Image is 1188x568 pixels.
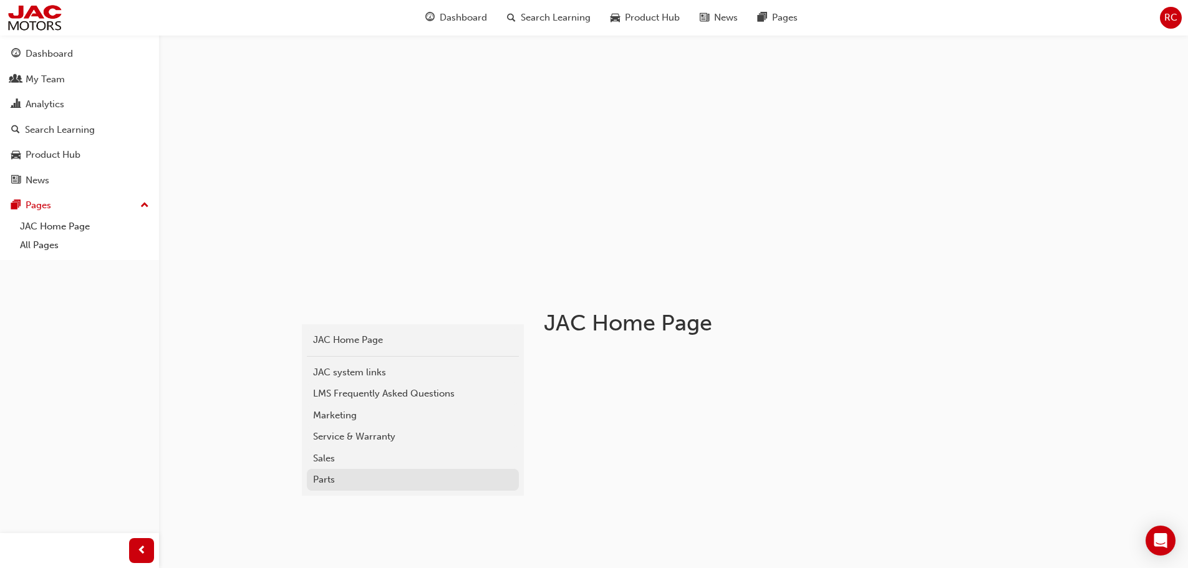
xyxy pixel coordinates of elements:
[313,387,513,401] div: LMS Frequently Asked Questions
[313,451,513,466] div: Sales
[307,448,519,469] a: Sales
[544,309,953,337] h1: JAC Home Page
[26,198,51,213] div: Pages
[11,200,21,211] span: pages-icon
[714,11,738,25] span: News
[690,5,748,31] a: news-iconNews
[700,10,709,26] span: news-icon
[748,5,808,31] a: pages-iconPages
[313,473,513,487] div: Parts
[507,10,516,26] span: search-icon
[440,11,487,25] span: Dashboard
[5,93,154,116] a: Analytics
[307,405,519,426] a: Marketing
[313,408,513,423] div: Marketing
[5,169,154,192] a: News
[1160,7,1182,29] button: RC
[307,329,519,351] a: JAC Home Page
[26,97,64,112] div: Analytics
[5,42,154,65] a: Dashboard
[5,118,154,142] a: Search Learning
[11,125,20,136] span: search-icon
[11,175,21,186] span: news-icon
[5,194,154,217] button: Pages
[307,469,519,491] a: Parts
[140,198,149,214] span: up-icon
[307,362,519,383] a: JAC system links
[26,72,65,87] div: My Team
[11,49,21,60] span: guage-icon
[313,333,513,347] div: JAC Home Page
[137,543,147,559] span: prev-icon
[772,11,798,25] span: Pages
[611,10,620,26] span: car-icon
[625,11,680,25] span: Product Hub
[1146,526,1176,556] div: Open Intercom Messenger
[307,426,519,448] a: Service & Warranty
[5,68,154,91] a: My Team
[313,430,513,444] div: Service & Warranty
[758,10,767,26] span: pages-icon
[15,236,154,255] a: All Pages
[25,123,95,137] div: Search Learning
[5,143,154,166] a: Product Hub
[425,10,435,26] span: guage-icon
[11,99,21,110] span: chart-icon
[11,150,21,161] span: car-icon
[15,217,154,236] a: JAC Home Page
[497,5,601,31] a: search-iconSearch Learning
[26,173,49,188] div: News
[11,74,21,85] span: people-icon
[26,148,80,162] div: Product Hub
[1164,11,1177,25] span: RC
[415,5,497,31] a: guage-iconDashboard
[313,365,513,380] div: JAC system links
[307,383,519,405] a: LMS Frequently Asked Questions
[601,5,690,31] a: car-iconProduct Hub
[5,40,154,194] button: DashboardMy TeamAnalyticsSearch LearningProduct HubNews
[6,4,63,32] img: jac-portal
[521,11,591,25] span: Search Learning
[26,47,73,61] div: Dashboard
